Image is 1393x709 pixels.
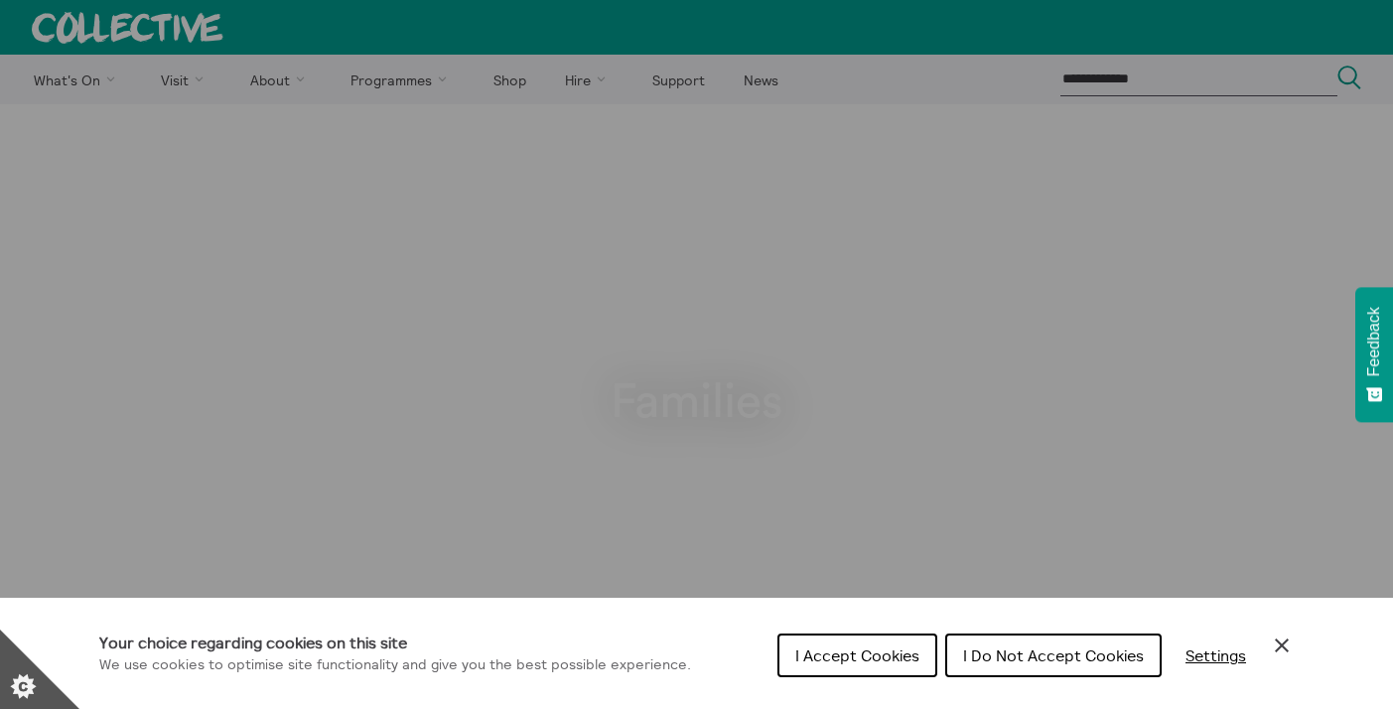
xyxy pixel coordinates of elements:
span: Feedback [1365,307,1383,376]
button: I Accept Cookies [777,634,937,677]
span: Settings [1185,645,1246,665]
button: Feedback - Show survey [1355,287,1393,422]
span: I Accept Cookies [795,645,919,665]
p: We use cookies to optimise site functionality and give you the best possible experience. [99,654,691,676]
button: Settings [1170,636,1262,675]
h1: Your choice regarding cookies on this site [99,631,691,654]
button: Close Cookie Control [1270,634,1294,657]
span: I Do Not Accept Cookies [963,645,1144,665]
button: I Do Not Accept Cookies [945,634,1162,677]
